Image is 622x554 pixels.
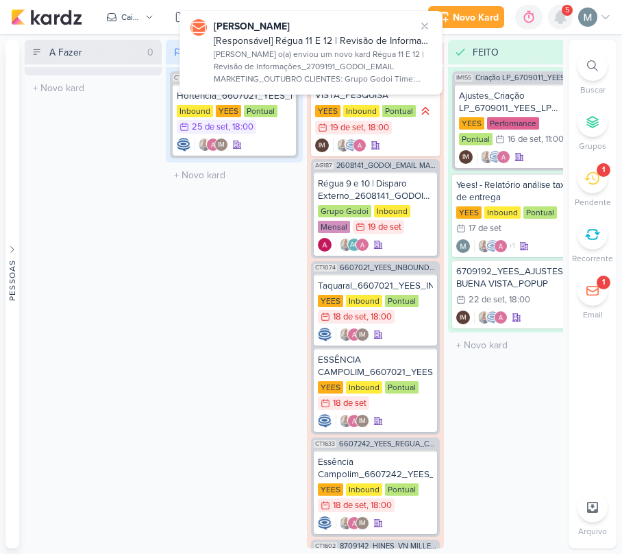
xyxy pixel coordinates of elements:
button: Novo Kard [428,6,504,28]
div: Isabella Machado Guimarães [456,311,470,324]
div: , 18:00 [364,123,389,132]
p: Grupos [579,140,606,152]
img: Caroline Traven De Andrade [345,138,358,152]
img: Alessandra Gomes [347,328,361,341]
img: Alessandra Gomes [347,516,361,530]
img: kardz.app [11,9,82,25]
div: Criador(a): Isabella Machado Guimarães [315,138,329,152]
div: Colaboradores: Iara Santos, Caroline Traven De Andrade, Alessandra Gomes [333,138,366,152]
div: Essência Campolim_6607242_YEES_REGUA_COMPRADORES_CAMPINAS_SOROCABA [318,456,433,481]
p: IM [359,418,366,425]
img: Alessandra Gomes [206,138,220,152]
div: Grupo Godoi [318,205,371,217]
div: Pontual [459,133,493,145]
p: IM [462,154,469,161]
div: YEES [216,105,241,117]
div: 22 de set [469,296,505,304]
div: Inbound [346,381,382,394]
div: Criador(a): Caroline Traven De Andrade [318,328,332,341]
div: Criador(a): Caroline Traven De Andrade [318,414,332,428]
div: Pessoas [6,260,18,301]
div: Criador(a): Alessandra Gomes [318,238,332,252]
div: 1 [602,165,605,176]
p: IM [359,332,366,339]
span: CT1074 [314,264,337,272]
div: Isabella Machado Guimarães [315,138,329,152]
div: Inbound [484,206,521,219]
img: Iara Santos [339,414,353,428]
div: Inbound [346,483,382,496]
img: Iara Santos [339,238,353,252]
div: 18 de set [333,501,366,510]
div: 18 de set [333,313,366,322]
div: Isabella Machado Guimarães [356,414,369,428]
div: , 18:00 [505,296,530,304]
div: 19 de set [368,223,401,232]
div: Pontual [523,206,557,219]
span: CT1602 [314,542,337,550]
div: YEES [459,117,484,130]
div: Criador(a): Isabella Machado Guimarães [456,311,470,324]
div: Isabella Machado Guimarães [356,516,369,530]
img: Iara Santos [336,138,350,152]
span: 8709142_HINES_VN MILLENNIUM_CRIAÇÃO_LP [340,542,437,550]
div: 16 de set [508,135,541,144]
div: 6709192_YEES_AJUSTES_LOGO_PARQUE BUENA VISTA_POPUP [456,265,577,290]
div: Ajustes_Criação LP_6709011_YEES_LP MEETING_PARQUE BUENA VISTA_fase 01 [459,90,574,115]
input: + Novo kard [451,335,582,355]
div: Novo Kard [453,10,499,25]
div: Criador(a): Isabella Machado Guimarães [459,150,473,164]
div: , 18:00 [228,123,253,132]
div: 1 [602,277,605,288]
div: YEES [315,105,340,117]
div: Inbound [343,105,380,117]
div: 18 de set [333,399,366,408]
div: [PERSON_NAME] [214,19,432,34]
div: Isabella Machado Guimarães [459,150,473,164]
img: Iara Santos [339,328,353,341]
li: Ctrl + F [569,51,617,96]
input: + Novo kard [27,78,159,98]
img: Mariana Amorim [456,239,470,253]
div: Colaboradores: Iara Santos, Alessandra Gomes, Isabella Machado Guimarães [336,414,369,428]
img: Iara Santos [480,150,494,164]
div: 25 de set [192,123,228,132]
div: Inbound [177,105,213,117]
img: Alessandra Gomes [356,238,369,252]
button: Pessoas [5,40,19,549]
div: Prioridade Alta [419,104,432,118]
div: Pontual [385,295,419,307]
div: Colaboradores: Iara Santos, Aline Gimenez Graciano, Alessandra Gomes [336,238,369,252]
span: 6607242_YEES_REGUA_COMPRADORES_CAMPINAS_SOROCABA [339,440,437,448]
div: Performance [487,117,539,130]
div: Yees! - Relatório análise taxa de entrega [456,179,577,204]
div: [PERSON_NAME] o(a) enviou um novo kard Régua 11 E 12 | Revisão de Informações_2709191_GODOI_EMAIL... [214,48,432,86]
p: Email [583,309,603,321]
div: [Responsável] Régua 11 E 12 | Revisão de Informações_2709191_GODOI_EMAIL MARKETING_OUTUBRO [214,34,432,48]
img: Caroline Traven De Andrade [318,328,332,341]
img: Caroline Traven De Andrade [486,311,499,324]
div: YEES [318,483,343,496]
img: Caroline Traven De Andrade [486,239,499,253]
img: Alessandra Gomes [318,238,332,252]
div: Colaboradores: Iara Santos, Caroline Traven De Andrade, Alessandra Gomes [477,150,510,164]
div: Pontual [385,483,419,496]
div: Inbound [374,205,410,217]
img: Mariana Amorim [578,8,597,27]
img: Caroline Traven De Andrade [488,150,502,164]
p: IM [218,142,225,149]
span: CT1074 [173,74,196,82]
div: Criador(a): Caroline Traven De Andrade [318,516,332,530]
p: IM [460,315,466,322]
img: Caroline Traven De Andrade [177,138,190,152]
img: Alessandra Gomes [494,239,508,253]
div: YEES [318,381,343,394]
img: Caroline Traven De Andrade [318,516,332,530]
img: Iara Santos [477,239,491,253]
div: 17 de set [469,224,501,233]
p: IM [359,520,366,527]
span: Criação LP_6709011_YEES_LP MEETING_PARQUE BUENA VISTA [475,74,578,82]
div: , 18:00 [366,501,392,510]
p: Pendente [575,196,611,208]
span: IM155 [455,74,473,82]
